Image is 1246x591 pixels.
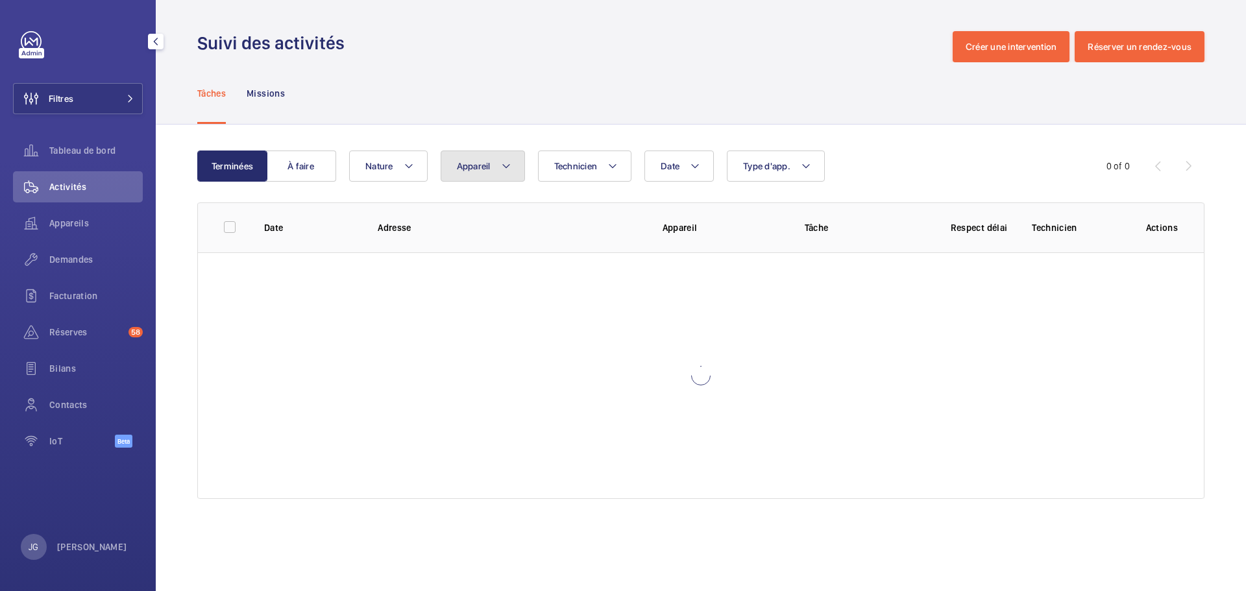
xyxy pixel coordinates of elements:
p: Adresse [378,221,641,234]
span: IoT [49,435,115,448]
span: Technicien [554,161,598,171]
span: Date [661,161,679,171]
span: Facturation [49,289,143,302]
span: Réserves [49,326,123,339]
button: Créer une intervention [953,31,1070,62]
p: Tâche [805,221,926,234]
span: Type d'app. [743,161,790,171]
span: Beta [115,435,132,448]
span: Tableau de bord [49,144,143,157]
button: Technicien [538,151,632,182]
p: JG [29,540,38,553]
p: Technicien [1032,221,1125,234]
button: Date [644,151,714,182]
span: 58 [128,327,143,337]
button: À faire [266,151,336,182]
p: Missions [247,87,285,100]
button: Réserver un rendez-vous [1075,31,1204,62]
button: Type d'app. [727,151,825,182]
h1: Suivi des activités [197,31,352,55]
button: Nature [349,151,428,182]
button: Filtres [13,83,143,114]
span: Activités [49,180,143,193]
button: Appareil [441,151,525,182]
p: Actions [1146,221,1178,234]
p: Appareil [663,221,784,234]
p: Date [264,221,357,234]
span: Appareils [49,217,143,230]
button: Terminées [197,151,267,182]
p: Respect délai [947,221,1011,234]
span: Demandes [49,253,143,266]
div: 0 of 0 [1106,160,1130,173]
span: Nature [365,161,393,171]
span: Filtres [49,92,73,105]
span: Bilans [49,362,143,375]
span: Appareil [457,161,491,171]
span: Contacts [49,398,143,411]
p: [PERSON_NAME] [57,540,127,553]
p: Tâches [197,87,226,100]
